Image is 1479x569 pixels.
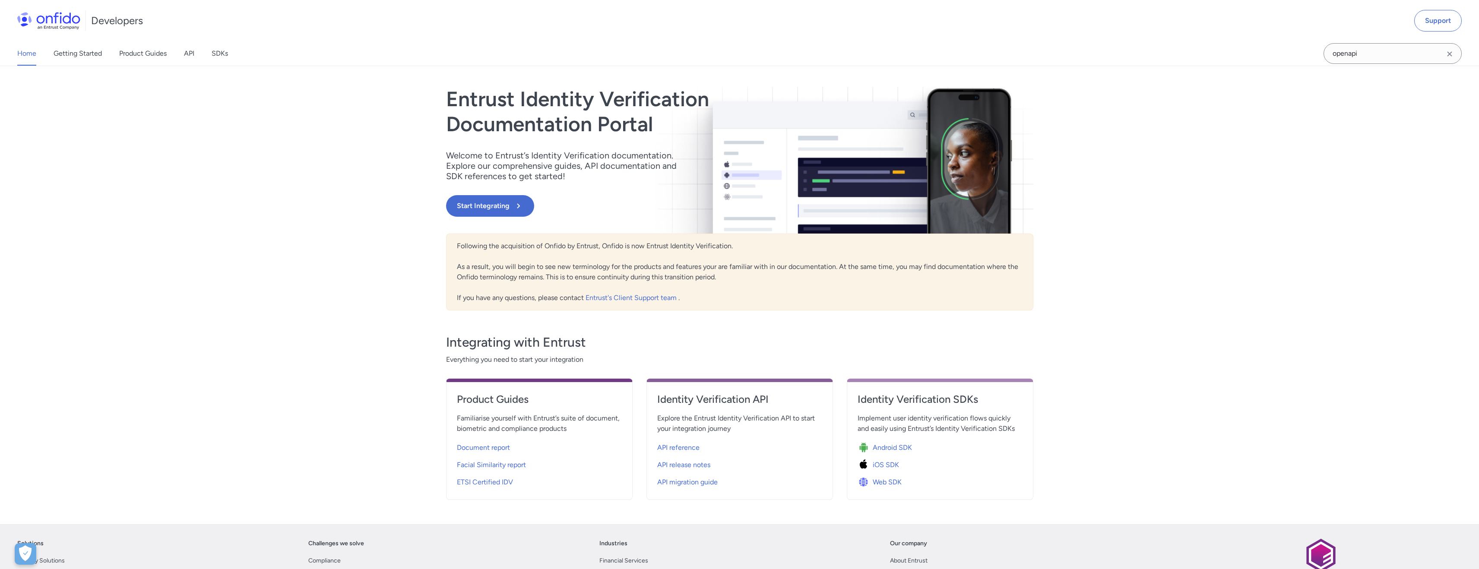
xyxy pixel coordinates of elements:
[657,413,822,434] span: Explore the Entrust Identity Verification API to start your integration journey
[873,443,912,453] span: Android SDK
[657,443,700,453] span: API reference
[858,392,1023,413] a: Identity Verification SDKs
[873,477,902,487] span: Web SDK
[457,455,622,472] a: Facial Similarity report
[657,455,822,472] a: API release notes
[446,195,857,217] a: Start Integrating
[446,234,1033,310] div: Following the acquisition of Onfido by Entrust, Onfido is now Entrust Identity Verification. As a...
[91,14,143,28] h1: Developers
[858,455,1023,472] a: Icon iOS SDKiOS SDK
[457,477,513,487] span: ETSI Certified IDV
[457,443,510,453] span: Document report
[657,472,822,489] a: API migration guide
[15,543,36,565] div: Cookie Preferences
[858,392,1023,406] h4: Identity Verification SDKs
[457,392,622,413] a: Product Guides
[17,538,44,549] a: Solutions
[873,460,899,470] span: iOS SDK
[457,392,622,406] h4: Product Guides
[457,437,622,455] a: Document report
[858,476,873,488] img: Icon Web SDK
[599,538,627,549] a: Industries
[657,392,822,413] a: Identity Verification API
[308,556,341,566] a: Compliance
[212,41,228,66] a: SDKs
[17,41,36,66] a: Home
[1444,49,1455,59] svg: Clear search field button
[457,460,526,470] span: Facial Similarity report
[657,460,710,470] span: API release notes
[308,538,364,549] a: Challenges we solve
[858,437,1023,455] a: Icon Android SDKAndroid SDK
[890,538,927,549] a: Our company
[657,392,822,406] h4: Identity Verification API
[1414,10,1462,32] a: Support
[119,41,167,66] a: Product Guides
[446,334,1033,351] h3: Integrating with Entrust
[446,150,688,181] p: Welcome to Entrust’s Identity Verification documentation. Explore our comprehensive guides, API d...
[858,459,873,471] img: Icon iOS SDK
[15,543,36,565] button: Open Preferences
[54,41,102,66] a: Getting Started
[446,354,1033,365] span: Everything you need to start your integration
[1324,43,1462,64] input: Onfido search input field
[457,472,622,489] a: ETSI Certified IDV
[657,477,718,487] span: API migration guide
[599,556,648,566] a: Financial Services
[858,472,1023,489] a: Icon Web SDKWeb SDK
[184,41,194,66] a: API
[890,556,928,566] a: About Entrust
[586,294,678,302] a: Entrust's Client Support team
[446,195,534,217] button: Start Integrating
[858,442,873,454] img: Icon Android SDK
[17,12,80,29] img: Onfido Logo
[17,556,65,566] a: Identity Solutions
[446,87,857,136] h1: Entrust Identity Verification Documentation Portal
[657,437,822,455] a: API reference
[457,413,622,434] span: Familiarise yourself with Entrust’s suite of document, biometric and compliance products
[858,413,1023,434] span: Implement user identity verification flows quickly and easily using Entrust’s Identity Verificati...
